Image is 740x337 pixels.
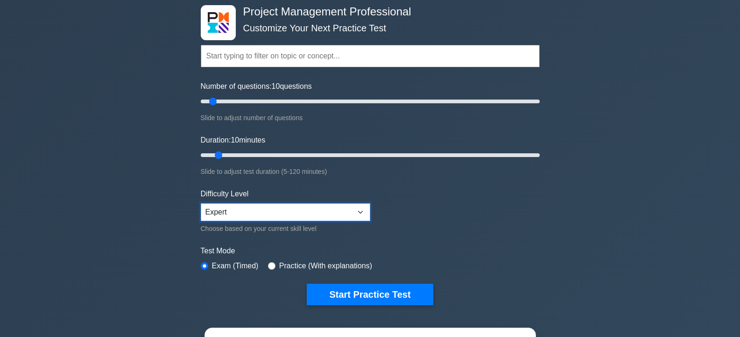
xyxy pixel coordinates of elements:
[201,45,540,67] input: Start typing to filter on topic or concept...
[201,135,266,146] label: Duration: minutes
[201,166,540,177] div: Slide to adjust test duration (5-120 minutes)
[201,245,540,257] label: Test Mode
[201,188,249,200] label: Difficulty Level
[212,260,259,272] label: Exam (Timed)
[307,284,433,305] button: Start Practice Test
[201,112,540,123] div: Slide to adjust number of questions
[231,136,239,144] span: 10
[201,223,370,234] div: Choose based on your current skill level
[201,81,312,92] label: Number of questions: questions
[279,260,372,272] label: Practice (With explanations)
[240,5,494,19] h4: Project Management Professional
[272,82,280,90] span: 10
